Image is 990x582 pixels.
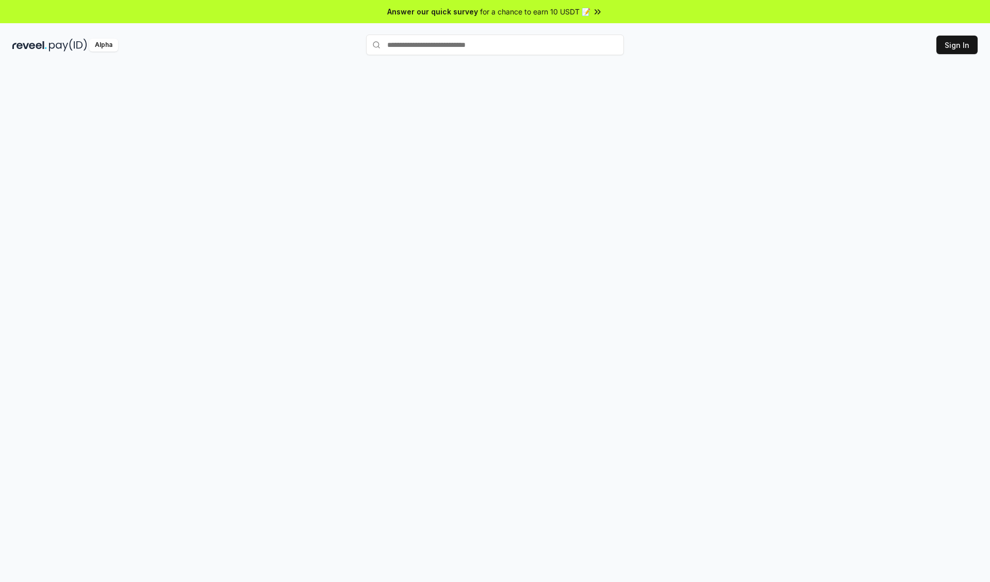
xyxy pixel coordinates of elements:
span: for a chance to earn 10 USDT 📝 [480,6,590,17]
div: Alpha [89,39,118,52]
button: Sign In [936,36,978,54]
img: reveel_dark [12,39,47,52]
img: pay_id [49,39,87,52]
span: Answer our quick survey [387,6,478,17]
